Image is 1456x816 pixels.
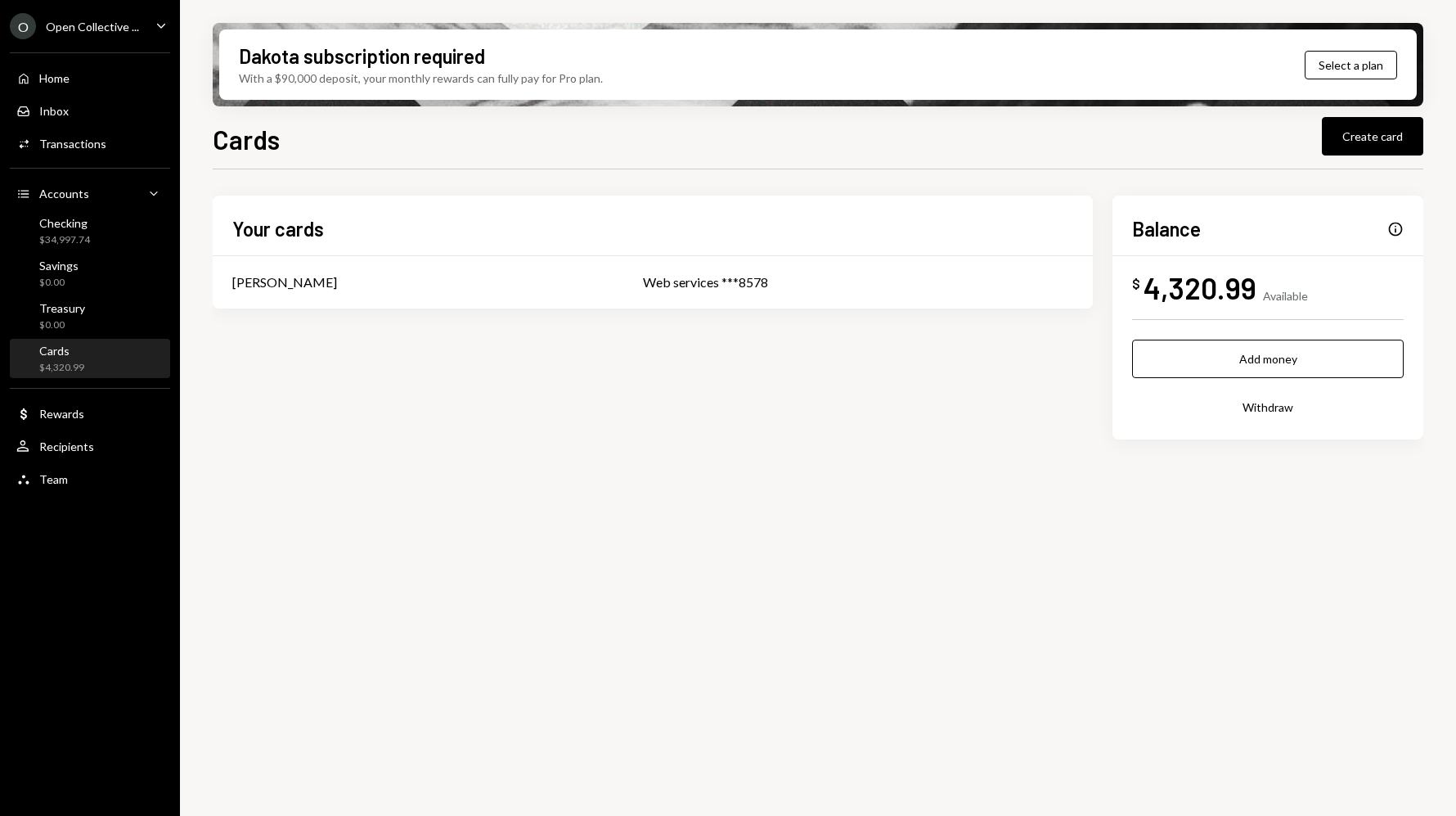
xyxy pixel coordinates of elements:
[39,187,89,201] div: Accounts
[239,70,603,87] div: With a $90,000 deposit, your monthly rewards can fully pay for Pro plan.
[1132,340,1404,378] button: Add money
[1144,269,1256,306] div: 4,320.99
[39,407,84,421] div: Rewards
[39,301,85,315] div: Treasury
[39,259,79,273] div: Savings
[10,63,170,92] a: Home
[1263,289,1308,303] div: Available
[213,123,280,156] h1: Cards
[10,399,170,428] a: Rewards
[39,71,70,85] div: Home
[232,215,324,242] h2: Your cards
[39,344,84,358] div: Cards
[39,216,90,230] div: Checking
[643,273,1073,292] div: Web services ***8578
[10,339,170,378] a: Cards$4,320.99
[39,318,85,332] div: $0.00
[46,20,139,34] div: Open Collective ...
[10,13,36,39] div: O
[39,440,94,453] div: Recipients
[39,104,69,118] div: Inbox
[10,296,170,336] a: Treasury$0.00
[1322,117,1423,156] button: Create card
[10,128,170,158] a: Transactions
[1132,215,1201,242] h2: Balance
[239,43,485,70] div: Dakota subscription required
[10,254,170,293] a: Savings$0.00
[1132,276,1140,292] div: $
[10,96,170,125] a: Inbox
[1305,51,1397,79] button: Select a plan
[10,211,170,250] a: Checking$34,997.74
[10,178,170,208] a: Accounts
[39,472,68,486] div: Team
[10,431,170,461] a: Recipients
[10,464,170,494] a: Team
[1132,388,1404,426] button: Withdraw
[39,276,79,290] div: $0.00
[39,137,106,151] div: Transactions
[39,233,90,247] div: $34,997.74
[39,361,84,375] div: $4,320.99
[232,273,337,292] div: [PERSON_NAME]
